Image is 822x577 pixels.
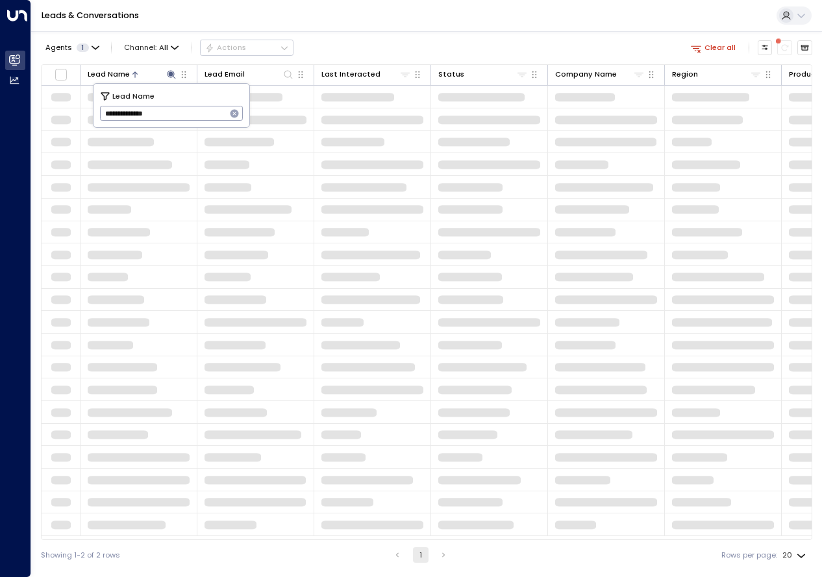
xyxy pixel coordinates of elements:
div: Lead Name [88,68,177,80]
div: Lead Name [88,68,130,80]
button: Agents1 [41,40,103,55]
span: 1 [77,43,89,52]
span: All [159,43,168,52]
div: Company Name [555,68,617,80]
div: Showing 1-2 of 2 rows [41,550,120,561]
div: Status [438,68,464,80]
nav: pagination navigation [389,547,452,563]
button: Channel:All [120,40,183,55]
div: Button group with a nested menu [200,40,293,55]
span: Lead Name [112,90,155,102]
span: Channel: [120,40,183,55]
div: Last Interacted [321,68,380,80]
div: Last Interacted [321,68,411,80]
button: Actions [200,40,293,55]
div: Product [789,68,819,80]
span: Agents [45,44,72,51]
div: Lead Email [205,68,245,80]
div: 20 [782,547,808,563]
div: Company Name [555,68,645,80]
div: Status [438,68,528,80]
button: page 1 [413,547,429,563]
label: Rows per page: [721,550,777,561]
div: Actions [205,43,246,52]
div: Lead Email [205,68,294,80]
button: Customize [758,40,773,55]
a: Leads & Conversations [42,10,139,21]
div: Region [672,68,762,80]
button: Clear all [686,40,740,55]
div: Region [672,68,698,80]
span: There are new threads available. Refresh the grid to view the latest updates. [777,40,792,55]
button: Archived Leads [797,40,812,55]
